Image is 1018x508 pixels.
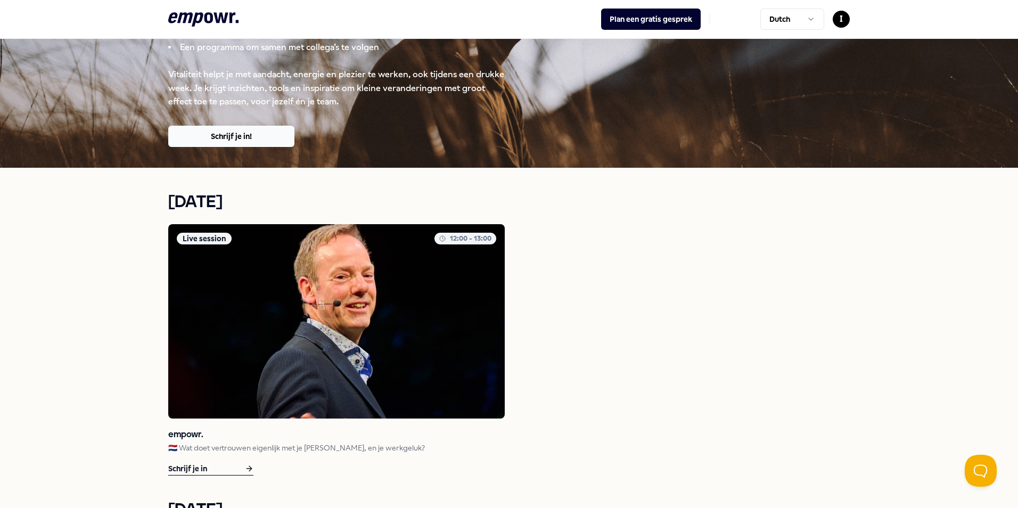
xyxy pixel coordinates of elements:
button: Schrijf je in! [168,126,294,147]
div: 12:00 - 13:00 [434,233,496,244]
h2: [DATE] [168,189,850,216]
button: I [833,11,850,28]
div: Live session [177,233,232,244]
iframe: Help Scout Beacon - Open [965,455,997,487]
h3: empowr. [168,427,505,442]
div: Schrijf je in [168,462,253,476]
a: activity imageLive session12:00 - 13:00empowr.🇳🇱 Wat doet vertrouwen eigenlijk met je [PERSON_NAM... [168,224,505,476]
p: Vitaliteit helpt je met aandacht, energie en plezier te werken, ook tijdens een drukke week. Je k... [168,68,509,109]
li: Een programma om samen met collega’s te volgen [168,40,509,54]
button: Plan een gratis gesprek [601,9,701,30]
img: activity image [168,224,505,419]
p: 🇳🇱 Wat doet vertrouwen eigenlijk met je [PERSON_NAME], en je werkgeluk? [168,442,505,454]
